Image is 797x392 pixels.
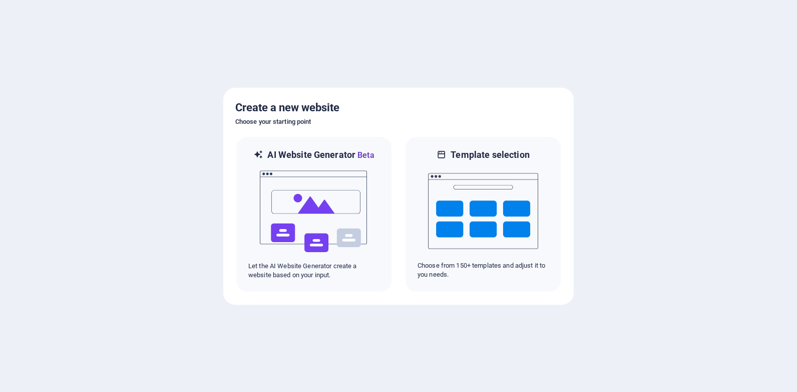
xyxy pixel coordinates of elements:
h6: Template selection [451,149,529,161]
div: AI Website GeneratorBetaaiLet the AI Website Generator create a website based on your input. [235,136,392,293]
h6: AI Website Generator [267,149,374,161]
p: Choose from 150+ templates and adjust it to you needs. [418,261,549,279]
h6: Choose your starting point [235,116,562,128]
img: ai [259,161,369,262]
h5: Create a new website [235,100,562,116]
p: Let the AI Website Generator create a website based on your input. [248,262,379,280]
div: Template selectionChoose from 150+ templates and adjust it to you needs. [405,136,562,293]
span: Beta [355,150,374,160]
